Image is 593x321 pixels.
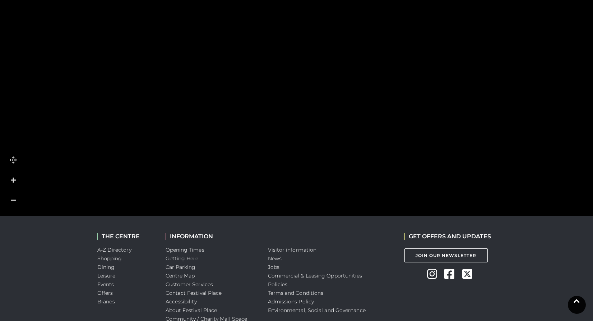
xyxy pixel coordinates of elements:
a: Shopping [97,255,122,262]
a: Visitor information [268,247,317,253]
a: Environmental, Social and Governance [268,307,366,313]
a: About Festival Place [166,307,217,313]
a: Getting Here [166,255,199,262]
h2: THE CENTRE [97,233,155,240]
a: Policies [268,281,288,288]
a: Centre Map [166,272,195,279]
a: News [268,255,282,262]
a: Events [97,281,114,288]
a: A-Z Directory [97,247,131,253]
a: Join Our Newsletter [404,248,488,262]
a: Terms and Conditions [268,290,324,296]
a: Contact Festival Place [166,290,222,296]
a: Commercial & Leasing Opportunities [268,272,362,279]
a: Brands [97,298,115,305]
h2: INFORMATION [166,233,257,240]
a: Accessibility [166,298,197,305]
a: Jobs [268,264,279,270]
a: Offers [97,290,113,296]
h2: GET OFFERS AND UPDATES [404,233,491,240]
a: Customer Services [166,281,213,288]
a: Leisure [97,272,116,279]
a: Admissions Policy [268,298,314,305]
a: Opening Times [166,247,204,253]
a: Dining [97,264,115,270]
a: Car Parking [166,264,196,270]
